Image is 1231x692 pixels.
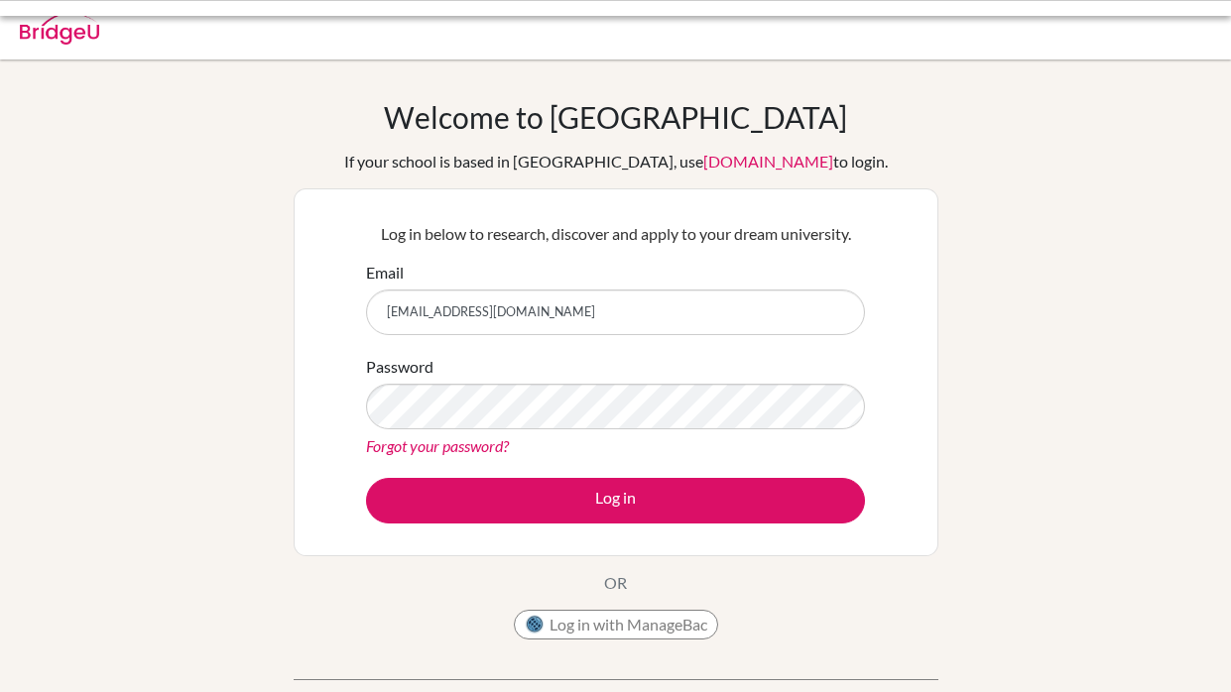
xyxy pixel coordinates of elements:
button: Log in [366,478,865,523]
button: Log in with ManageBac [514,610,718,639]
p: Log in below to research, discover and apply to your dream university. [366,222,865,246]
div: If your school is based in [GEOGRAPHIC_DATA], use to login. [344,150,888,173]
img: Bridge-U [20,13,99,45]
label: Email [366,261,404,285]
a: [DOMAIN_NAME] [703,152,833,171]
p: OR [604,571,627,595]
a: Forgot your password? [366,436,509,455]
label: Password [366,355,433,379]
h1: Welcome to [GEOGRAPHIC_DATA] [384,99,847,135]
